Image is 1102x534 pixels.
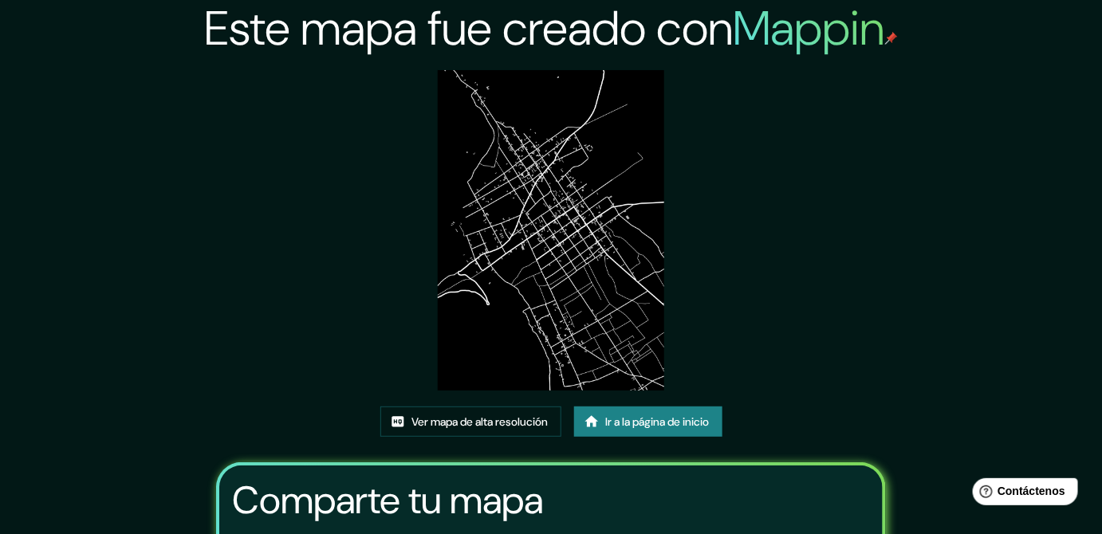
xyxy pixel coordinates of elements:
font: Ir a la página de inicio [606,414,710,429]
iframe: Lanzador de widgets de ayuda [960,472,1084,516]
img: created-map [438,70,664,391]
font: Comparte tu mapa [232,475,543,525]
a: Ver mapa de alta resolución [380,406,561,437]
a: Ir a la página de inicio [574,406,722,437]
img: pin de mapeo [885,32,898,45]
font: Ver mapa de alta resolución [412,414,549,429]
